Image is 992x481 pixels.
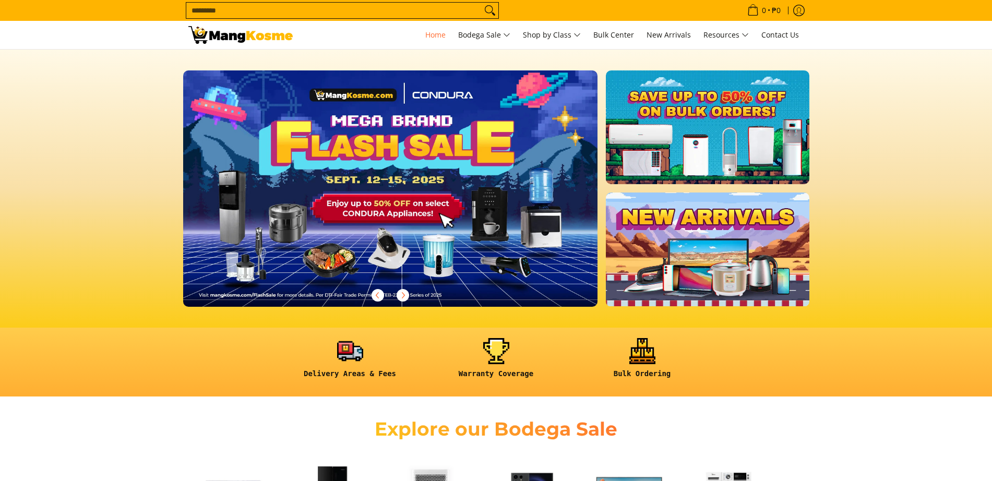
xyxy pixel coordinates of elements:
span: 0 [760,7,768,14]
h2: Explore our Bodega Sale [345,417,648,441]
img: Mang Kosme: Your Home Appliances Warehouse Sale Partner! [188,26,293,44]
span: Home [425,30,446,40]
span: New Arrivals [647,30,691,40]
a: Contact Us [756,21,804,49]
a: <h6><strong>Delivery Areas & Fees</strong></h6> [282,338,418,387]
a: Bulk Center [588,21,639,49]
span: Bodega Sale [458,29,510,42]
button: Next [391,284,414,307]
span: Bulk Center [593,30,634,40]
button: Previous [366,284,389,307]
span: Shop by Class [523,29,581,42]
span: • [744,5,784,16]
button: Search [482,3,498,18]
span: Contact Us [761,30,799,40]
span: ₱0 [770,7,782,14]
a: Resources [698,21,754,49]
a: Home [420,21,451,49]
nav: Main Menu [303,21,804,49]
img: Desktop homepage 29339654 2507 42fb b9ff a0650d39e9ed [183,70,598,307]
a: Bodega Sale [453,21,516,49]
a: <h6><strong>Bulk Ordering</strong></h6> [575,338,710,387]
a: Shop by Class [518,21,586,49]
a: <h6><strong>Warranty Coverage</strong></h6> [428,338,564,387]
a: New Arrivals [641,21,696,49]
span: Resources [703,29,749,42]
